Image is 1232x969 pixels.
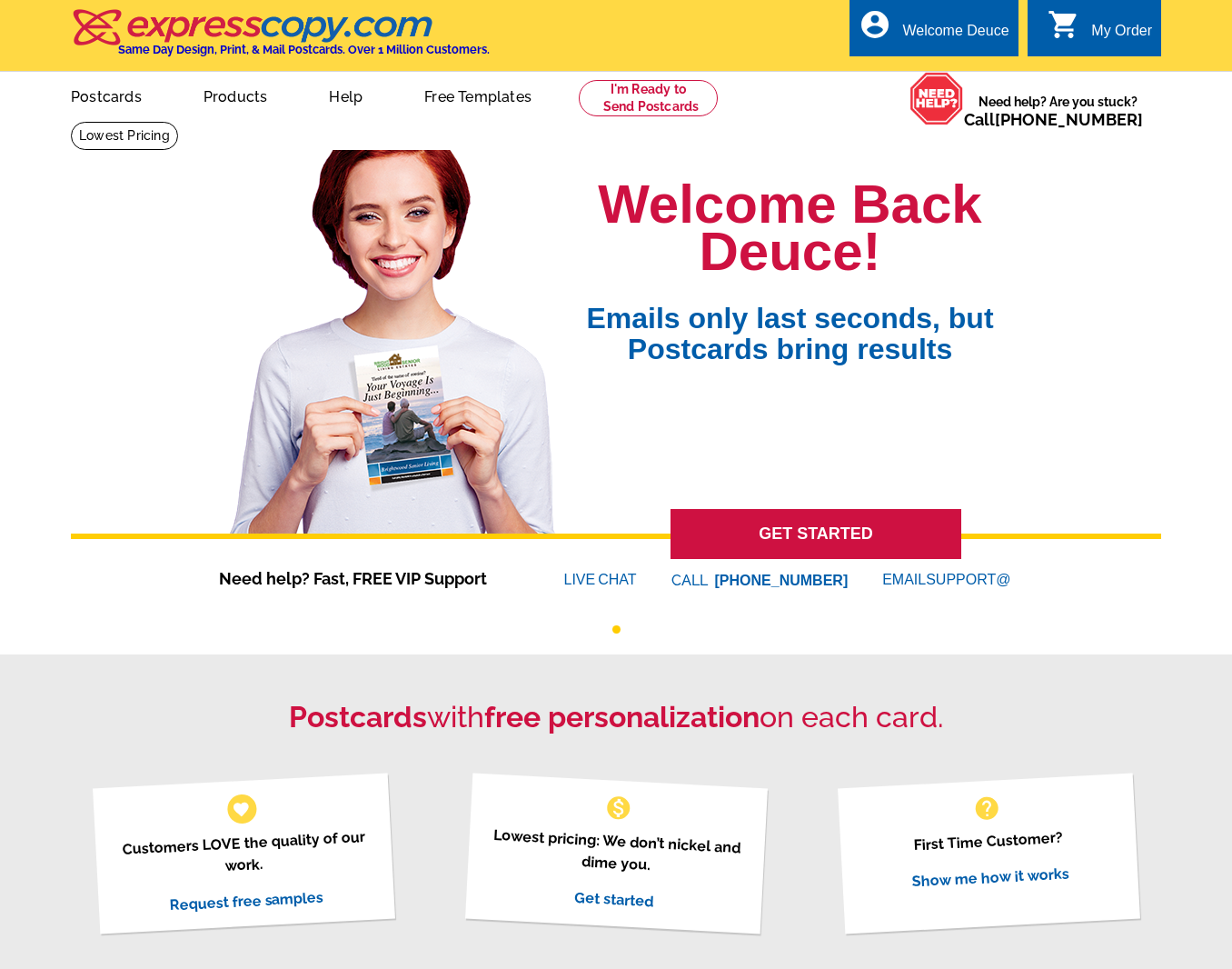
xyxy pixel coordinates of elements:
a: Postcards [42,74,171,116]
div: Welcome Deuce [902,23,1008,48]
span: favorite [232,799,251,818]
span: Need help? Are you stuck? [964,93,1152,129]
font: LIVE [564,569,599,591]
a: Help [300,74,392,116]
strong: free personalization [484,700,760,734]
strong: Postcards [289,700,427,734]
i: account_circle [859,8,891,41]
p: Lowest pricing: We don’t nickel and dime you. [487,824,744,881]
a: [PHONE_NUMBER] [995,110,1143,129]
a: Same Day Design, Print, & Mail Postcards. Over 1 Million Customers. [71,22,490,56]
a: GET STARTED [671,509,961,559]
a: Get started [573,888,653,910]
a: shopping_cart My Order [1048,20,1152,43]
a: Products [174,74,297,116]
p: Customers LOVE the quality of our work. [114,825,372,883]
a: Request free samples [168,888,323,914]
div: My Order [1091,23,1152,48]
span: Need help? Fast, FREE VIP Support [219,566,510,591]
a: Free Templates [395,74,561,116]
span: Emails only last seconds, but Postcards bring results [567,275,1014,365]
span: help [972,794,1001,823]
h4: Same Day Design, Print, & Mail Postcards. Over 1 Million Customers. [118,43,490,56]
font: SUPPORT@ [926,569,1013,591]
span: monetization_on [604,794,633,823]
a: LIVECHAT [564,572,637,587]
h1: Welcome Back Deuce! [567,181,1014,275]
i: shopping_cart [1048,8,1080,41]
a: Show me how it works [911,864,1069,890]
button: 1 of 1 [612,625,621,634]
img: help [909,72,964,125]
span: Call [964,110,1143,129]
img: welcome-back-logged-in.png [219,135,567,534]
h2: with on each card. [71,700,1161,734]
p: First Time Customer? [859,824,1116,859]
